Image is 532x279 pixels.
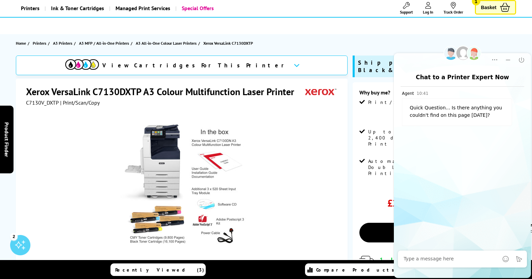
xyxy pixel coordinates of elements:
[393,42,532,279] iframe: chat window
[305,85,336,98] img: Xerox
[400,9,413,15] span: Support
[368,158,433,176] span: Automatic Double Sided Printing
[102,62,288,69] span: View Cartridges For This Printer
[33,40,48,47] a: Printers
[423,2,433,15] a: Log In
[136,40,198,47] a: A3 All-in-One Colour Laser Printers
[305,263,400,276] a: Compare Products
[359,223,509,242] a: Add to Basket
[380,256,509,272] div: for FREE Next Day Delivery
[203,40,253,47] span: Xerox VersaLink C7130DXTP
[79,40,131,47] a: A3 MFP / All-in-One Printers
[33,40,46,47] span: Printers
[423,9,433,15] span: Log In
[16,40,26,47] span: Home
[359,89,509,99] div: Why buy me?
[368,129,433,147] span: Up to 1,200 x 2,400 dpi Print
[65,59,99,70] img: cmyk-icon.svg
[79,40,129,47] span: A3 MFP / All-in-One Printers
[117,120,249,252] img: Thumbnail
[53,40,74,47] a: A3 Printers
[316,267,398,273] span: Compare Products
[26,85,301,98] h1: Xerox VersaLink C7130DXTP A3 Colour Multifunction Laser Printer
[16,40,28,47] a: Home
[358,59,491,74] span: Shipped with 16.1k Black & 9.8k CMY Toners
[400,2,413,15] a: Support
[115,267,204,273] span: Recently Viewed (3)
[26,99,59,106] span: C7130V_DXTP
[481,3,497,12] span: Basket
[110,263,206,276] a: Recently Viewed (3)
[60,99,100,106] span: | Print/Scan/Copy
[53,40,72,47] span: A3 Printers
[10,233,18,240] div: 2
[3,122,10,157] span: Product Finder
[444,2,463,15] a: Track Order
[136,40,197,47] span: A3 All-in-One Colour Laser Printers
[387,197,427,209] span: £2,543.20
[203,40,255,47] a: Xerox VersaLink C7130DXTP
[368,99,438,105] span: Print/Scan/Copy
[380,256,435,264] span: 1 In Stock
